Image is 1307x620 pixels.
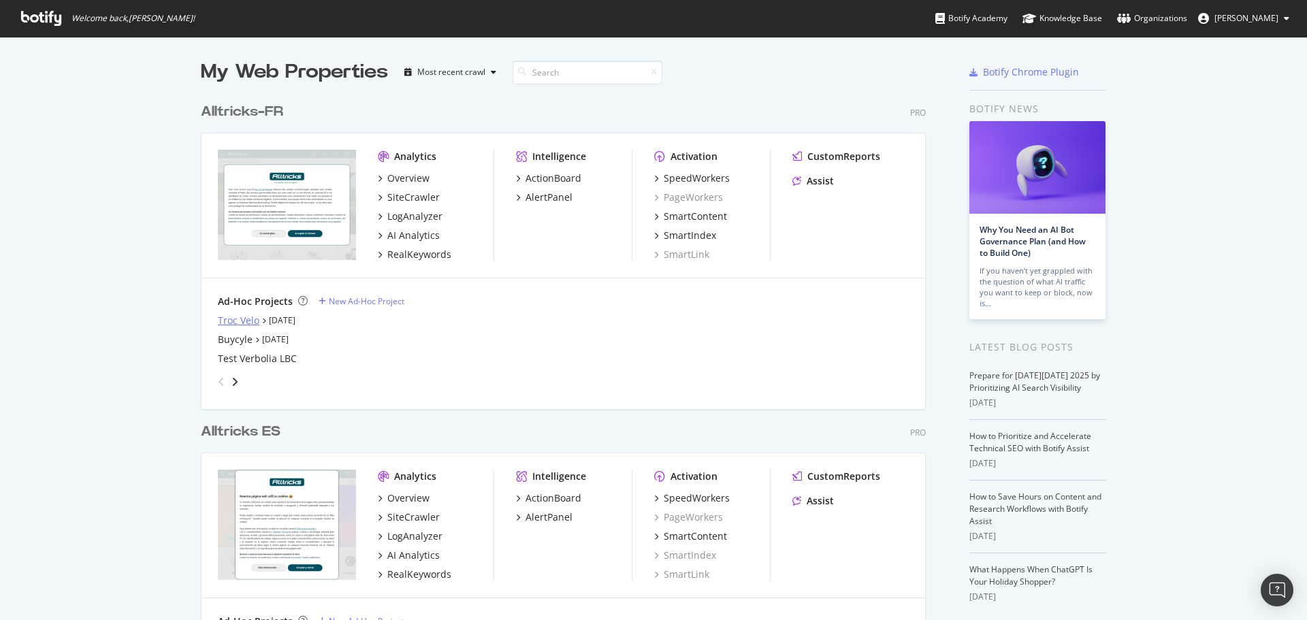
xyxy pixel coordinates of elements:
a: Test Verbolia LBC [218,352,297,365]
span: Antonin Anger [1214,12,1278,24]
div: [DATE] [969,457,1106,470]
div: SmartContent [664,529,727,543]
div: Intelligence [532,470,586,483]
a: SpeedWorkers [654,172,730,185]
a: SmartContent [654,529,727,543]
a: SiteCrawler [378,510,440,524]
div: angle-left [212,371,230,393]
a: SiteCrawler [378,191,440,204]
a: Assist [792,174,834,188]
div: Overview [387,491,430,505]
div: Analytics [394,150,436,163]
div: AI Analytics [387,229,440,242]
a: SmartLink [654,248,709,261]
div: ActionBoard [526,172,581,185]
a: RealKeywords [378,568,451,581]
div: Most recent crawl [417,68,485,76]
div: New Ad-Hoc Project [329,295,404,307]
a: AI Analytics [378,549,440,562]
div: AlertPanel [526,191,572,204]
div: LogAnalyzer [387,529,442,543]
a: SmartIndex [654,549,716,562]
div: AI Analytics [387,549,440,562]
div: SpeedWorkers [664,491,730,505]
div: Overview [387,172,430,185]
div: SiteCrawler [387,510,440,524]
a: ActionBoard [516,172,581,185]
button: Most recent crawl [399,61,502,83]
a: AlertPanel [516,191,572,204]
div: SmartIndex [664,229,716,242]
a: CustomReports [792,470,880,483]
div: SiteCrawler [387,191,440,204]
div: Botify Academy [935,12,1007,25]
div: LogAnalyzer [387,210,442,223]
div: Botify news [969,101,1106,116]
div: Pro [910,107,926,118]
img: alltricks.fr [218,150,356,260]
span: Welcome back, [PERSON_NAME] ! [71,13,195,24]
a: Overview [378,172,430,185]
a: [DATE] [269,314,295,326]
div: ActionBoard [526,491,581,505]
a: PageWorkers [654,510,723,524]
a: LogAnalyzer [378,210,442,223]
a: SpeedWorkers [654,491,730,505]
div: Open Intercom Messenger [1261,574,1293,606]
div: CustomReports [807,470,880,483]
div: Assist [807,174,834,188]
div: Activation [671,150,717,163]
a: Assist [792,494,834,508]
a: AI Analytics [378,229,440,242]
div: CustomReports [807,150,880,163]
a: RealKeywords [378,248,451,261]
a: SmartContent [654,210,727,223]
div: RealKeywords [387,568,451,581]
a: Troc Velo [218,314,259,327]
a: New Ad-Hoc Project [319,295,404,307]
div: [DATE] [969,397,1106,409]
div: SmartContent [664,210,727,223]
a: Prepare for [DATE][DATE] 2025 by Prioritizing AI Search Visibility [969,370,1100,393]
a: SmartLink [654,568,709,581]
div: RealKeywords [387,248,451,261]
div: [DATE] [969,530,1106,542]
img: alltricks.es [218,470,356,580]
a: PageWorkers [654,191,723,204]
a: Alltricks ES [201,422,286,442]
div: Alltricks ES [201,422,280,442]
a: Why You Need an AI Bot Governance Plan (and How to Build One) [980,224,1086,259]
a: What Happens When ChatGPT Is Your Holiday Shopper? [969,564,1093,587]
a: Alltricks-FR [201,102,289,122]
a: CustomReports [792,150,880,163]
a: SmartIndex [654,229,716,242]
div: Assist [807,494,834,508]
div: Intelligence [532,150,586,163]
div: Ad-Hoc Projects [218,295,293,308]
div: Analytics [394,470,436,483]
a: ActionBoard [516,491,581,505]
img: Why You Need an AI Bot Governance Plan (and How to Build One) [969,121,1106,214]
a: LogAnalyzer [378,529,442,543]
div: [DATE] [969,591,1106,603]
a: Buycyle [218,333,253,346]
a: AlertPanel [516,510,572,524]
a: [DATE] [262,333,289,345]
div: Organizations [1117,12,1187,25]
div: SpeedWorkers [664,172,730,185]
div: AlertPanel [526,510,572,524]
a: Overview [378,491,430,505]
div: Latest Blog Posts [969,340,1106,355]
div: Alltricks-FR [201,102,283,122]
div: If you haven’t yet grappled with the question of what AI traffic you want to keep or block, now is… [980,265,1095,309]
div: Pro [910,427,926,438]
div: Activation [671,470,717,483]
div: angle-right [230,375,240,389]
a: Botify Chrome Plugin [969,65,1079,79]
